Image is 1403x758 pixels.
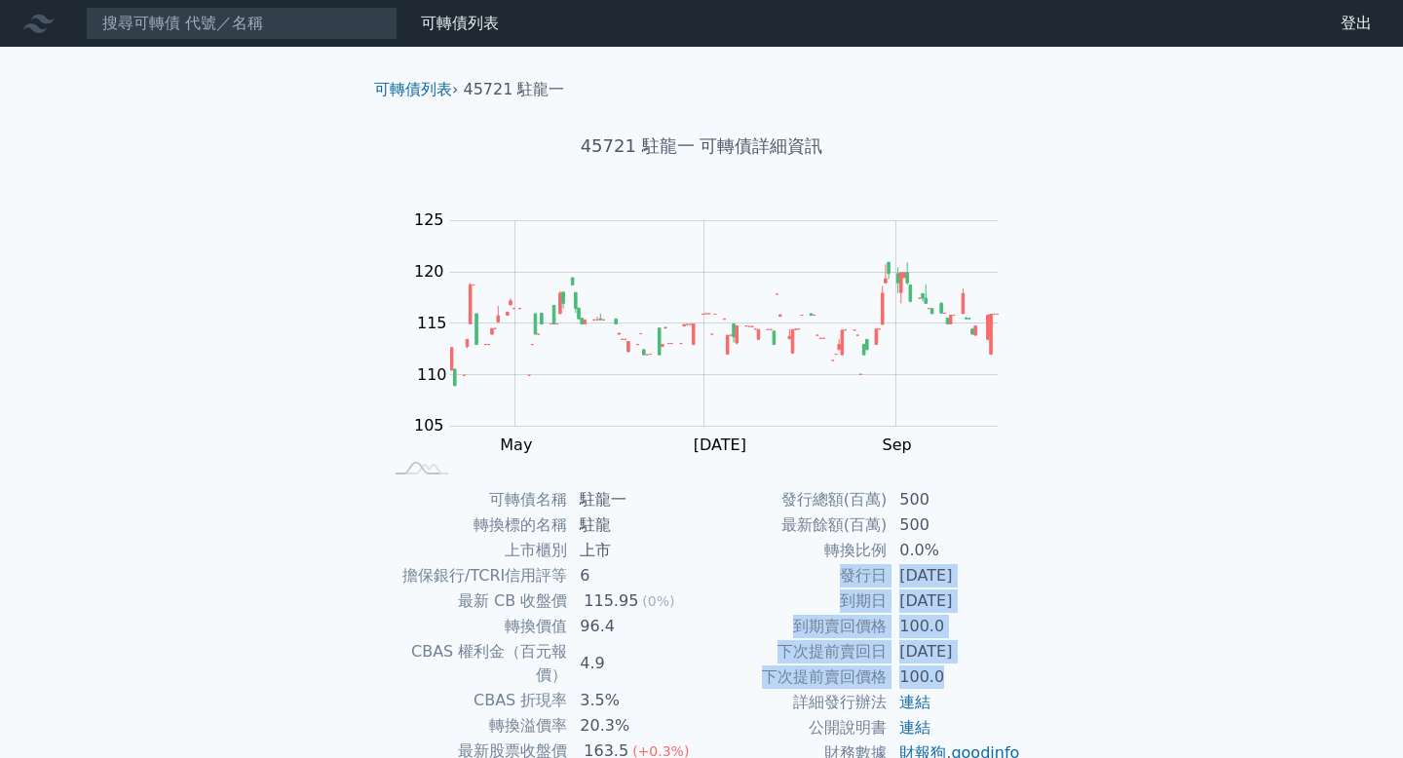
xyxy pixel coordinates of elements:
td: 到期日 [701,588,888,614]
td: 最新 CB 收盤價 [382,588,568,614]
td: 500 [888,512,1021,538]
td: 100.0 [888,614,1021,639]
td: 可轉債名稱 [382,487,568,512]
li: › [374,78,458,101]
td: 公開說明書 [701,715,888,740]
tspan: [DATE] [694,436,746,454]
tspan: Sep [883,436,912,454]
td: 6 [568,563,701,588]
td: CBAS 折現率 [382,688,568,713]
td: 100.0 [888,664,1021,690]
input: 搜尋可轉債 代號／名稱 [86,7,398,40]
tspan: 120 [414,262,444,281]
td: 下次提前賣回價格 [701,664,888,690]
td: 到期賣回價格 [701,614,888,639]
td: 轉換價值 [382,614,568,639]
td: 下次提前賣回日 [701,639,888,664]
td: 3.5% [568,688,701,713]
tspan: May [500,436,532,454]
td: 轉換標的名稱 [382,512,568,538]
td: 4.9 [568,639,701,688]
td: 上市櫃別 [382,538,568,563]
a: 登出 [1325,8,1387,39]
a: 可轉債列表 [421,14,499,32]
td: 駐龍 [568,512,701,538]
td: 上市 [568,538,701,563]
td: 轉換比例 [701,538,888,563]
td: 擔保銀行/TCRI信用評等 [382,563,568,588]
tspan: 110 [417,365,447,384]
li: 45721 駐龍一 [464,78,565,101]
td: 發行日 [701,563,888,588]
a: 連結 [899,693,930,711]
td: 發行總額(百萬) [701,487,888,512]
div: 115.95 [580,589,642,613]
tspan: 105 [414,416,444,435]
td: [DATE] [888,563,1021,588]
td: [DATE] [888,639,1021,664]
td: 轉換溢價率 [382,713,568,739]
td: 詳細發行辦法 [701,690,888,715]
td: 最新餘額(百萬) [701,512,888,538]
a: 連結 [899,718,930,737]
g: Chart [404,210,1028,454]
span: (0%) [642,593,674,609]
td: 駐龍一 [568,487,701,512]
td: 20.3% [568,713,701,739]
h1: 45721 駐龍一 可轉債詳細資訊 [359,133,1044,160]
td: 0.0% [888,538,1021,563]
a: 可轉債列表 [374,80,452,98]
td: [DATE] [888,588,1021,614]
tspan: 125 [414,210,444,229]
td: CBAS 權利金（百元報價） [382,639,568,688]
td: 96.4 [568,614,701,639]
td: 500 [888,487,1021,512]
tspan: 115 [417,314,447,332]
